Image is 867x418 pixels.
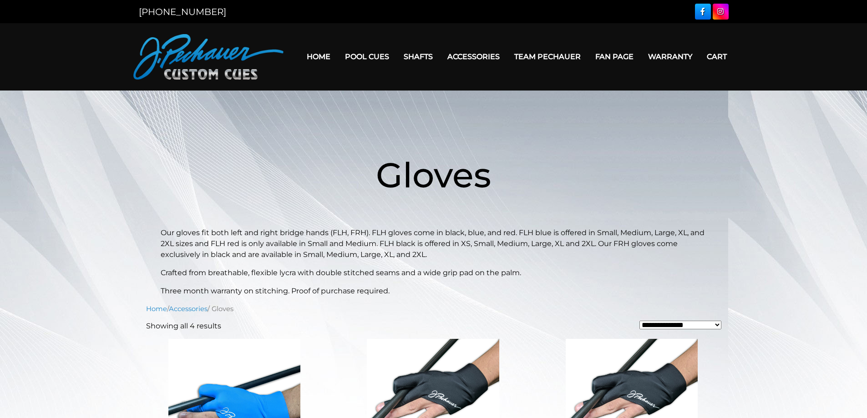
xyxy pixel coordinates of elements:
[507,45,588,68] a: Team Pechauer
[161,227,707,260] p: Our gloves fit both left and right bridge hands (FLH, FRH). FLH gloves come in black, blue, and r...
[169,305,208,313] a: Accessories
[700,45,734,68] a: Cart
[639,321,721,329] select: Shop order
[161,286,707,297] p: Three month warranty on stitching. Proof of purchase required.
[641,45,700,68] a: Warranty
[133,34,284,80] img: Pechauer Custom Cues
[146,305,167,313] a: Home
[299,45,338,68] a: Home
[146,304,721,314] nav: Breadcrumb
[139,6,226,17] a: [PHONE_NUMBER]
[440,45,507,68] a: Accessories
[396,45,440,68] a: Shafts
[588,45,641,68] a: Fan Page
[338,45,396,68] a: Pool Cues
[146,321,221,332] p: Showing all 4 results
[161,267,707,278] p: Crafted from breathable, flexible lycra with double stitched seams and a wide grip pad on the palm.
[376,154,491,196] span: Gloves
